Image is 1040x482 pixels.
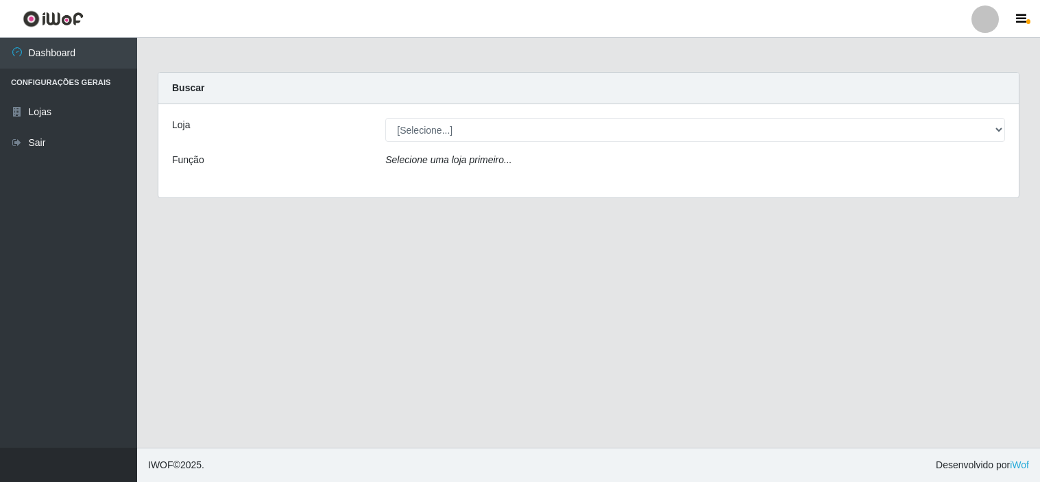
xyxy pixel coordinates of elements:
[148,459,173,470] span: IWOF
[148,458,204,472] span: © 2025 .
[172,153,204,167] label: Função
[172,118,190,132] label: Loja
[1010,459,1029,470] a: iWof
[23,10,84,27] img: CoreUI Logo
[385,154,511,165] i: Selecione uma loja primeiro...
[172,82,204,93] strong: Buscar
[936,458,1029,472] span: Desenvolvido por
